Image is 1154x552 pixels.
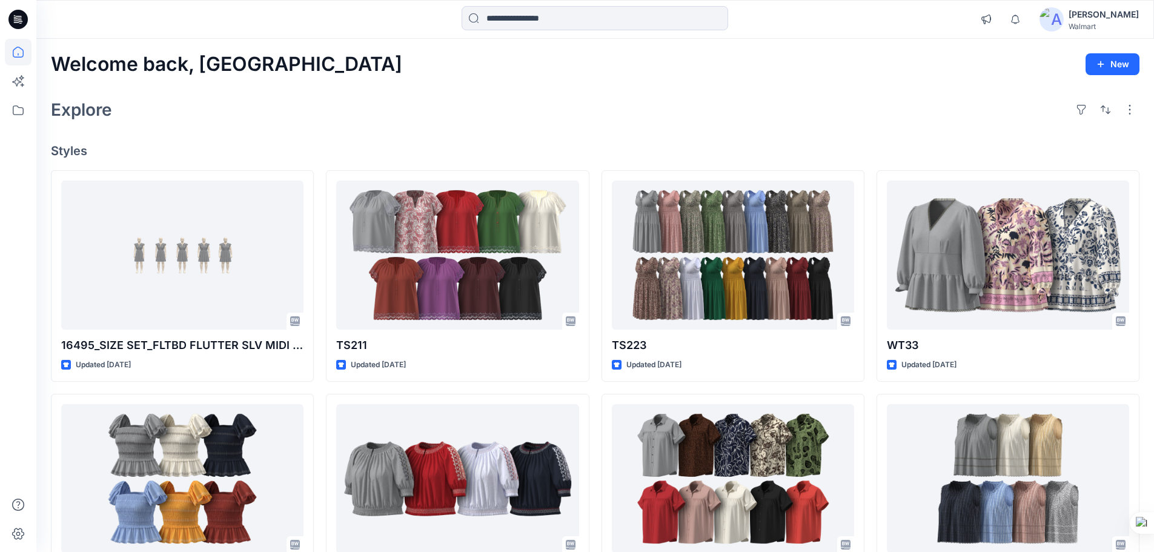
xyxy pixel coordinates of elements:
p: Updated [DATE] [901,359,957,371]
a: TS223 [612,181,854,330]
p: 16495_SIZE SET_FLTBD FLUTTER SLV MIDI DRESS [61,337,303,354]
p: TS223 [612,337,854,354]
img: avatar [1040,7,1064,32]
button: New [1086,53,1139,75]
a: TS211 [336,181,579,330]
h4: Styles [51,144,1139,158]
div: [PERSON_NAME] [1069,7,1139,22]
p: Updated [DATE] [626,359,681,371]
h2: Welcome back, [GEOGRAPHIC_DATA] [51,53,402,76]
div: Walmart [1069,22,1139,31]
p: Updated [DATE] [76,359,131,371]
h2: Explore [51,100,112,119]
a: WT33 [887,181,1129,330]
p: WT33 [887,337,1129,354]
p: Updated [DATE] [351,359,406,371]
a: 16495_SIZE SET_FLTBD FLUTTER SLV MIDI DRESS [61,181,303,330]
p: TS211 [336,337,579,354]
